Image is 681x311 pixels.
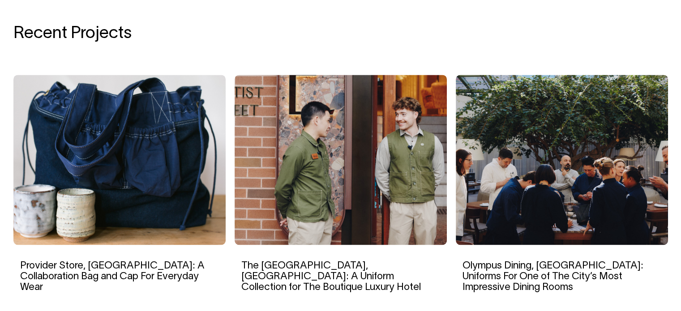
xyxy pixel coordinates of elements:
a: Olympus Dining, [GEOGRAPHIC_DATA]: Uniforms For One of The City’s Most Impressive Dining Rooms [463,261,643,292]
img: Provider Store, Sydney: A Collaboration Bag and Cap For Everyday Wear [13,75,226,245]
img: Olympus Dining, Sydney: Uniforms For One of The City’s Most Impressive Dining Rooms [456,75,668,245]
img: The EVE Hotel, Sydney: A Uniform Collection for The Boutique Luxury Hotel [235,75,447,245]
a: Provider Store, [GEOGRAPHIC_DATA]: A Collaboration Bag and Cap For Everyday Wear [20,261,205,292]
h4: Recent Projects [13,25,668,43]
a: The [GEOGRAPHIC_DATA], [GEOGRAPHIC_DATA]: A Uniform Collection for The Boutique Luxury Hotel [241,261,421,292]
